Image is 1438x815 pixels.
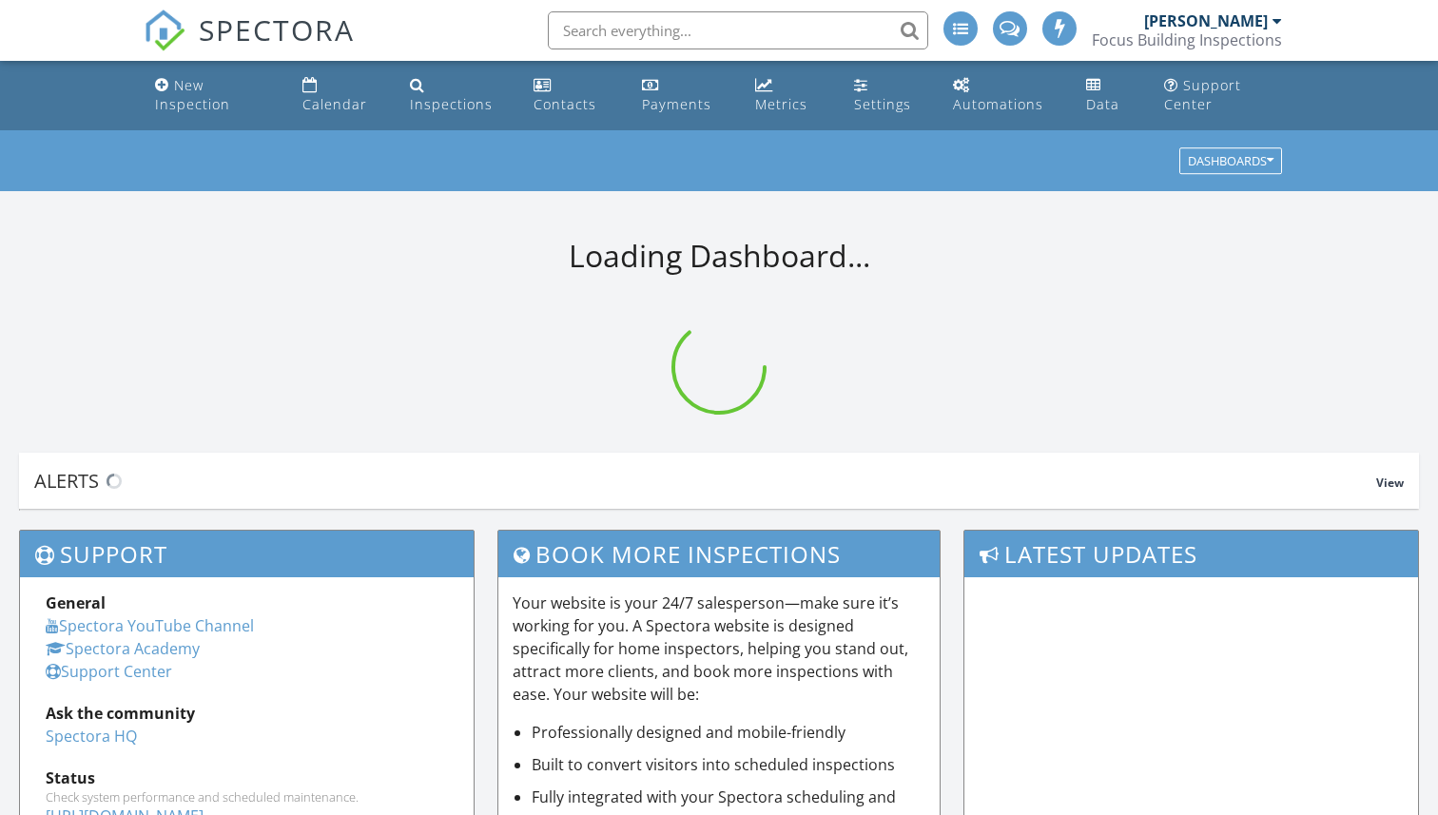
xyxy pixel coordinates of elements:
div: Contacts [534,95,596,113]
div: Alerts [34,468,1376,494]
a: Settings [846,68,930,123]
a: Spectora HQ [46,726,137,747]
a: Inspections [402,68,511,123]
li: Professionally designed and mobile-friendly [532,721,926,744]
a: Metrics [748,68,831,123]
img: The Best Home Inspection Software - Spectora [144,10,185,51]
div: Focus Building Inspections [1092,30,1282,49]
div: Support Center [1164,76,1241,113]
a: Spectora Academy [46,638,200,659]
strong: General [46,592,106,613]
a: Calendar [295,68,387,123]
div: Inspections [410,95,493,113]
div: Settings [854,95,911,113]
a: Spectora YouTube Channel [46,615,254,636]
h3: Support [20,531,474,577]
li: Built to convert visitors into scheduled inspections [532,753,926,776]
span: SPECTORA [199,10,355,49]
div: [PERSON_NAME] [1144,11,1268,30]
div: Check system performance and scheduled maintenance. [46,789,448,805]
a: Support Center [1156,68,1291,123]
div: Status [46,766,448,789]
h3: Book More Inspections [498,531,941,577]
div: New Inspection [155,76,230,113]
span: View [1376,475,1404,491]
div: Payments [642,95,711,113]
h3: Latest Updates [964,531,1418,577]
a: SPECTORA [144,26,355,66]
div: Automations [953,95,1043,113]
div: Dashboards [1188,155,1273,168]
div: Data [1086,95,1119,113]
button: Dashboards [1179,148,1282,175]
div: Calendar [302,95,367,113]
a: Automations (Advanced) [945,68,1062,123]
a: Data [1078,68,1141,123]
a: New Inspection [147,68,280,123]
div: Ask the community [46,702,448,725]
p: Your website is your 24/7 salesperson—make sure it’s working for you. A Spectora website is desig... [513,592,926,706]
a: Payments [634,68,732,123]
div: Metrics [755,95,807,113]
a: Support Center [46,661,172,682]
a: Contacts [526,68,619,123]
input: Search everything... [548,11,928,49]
